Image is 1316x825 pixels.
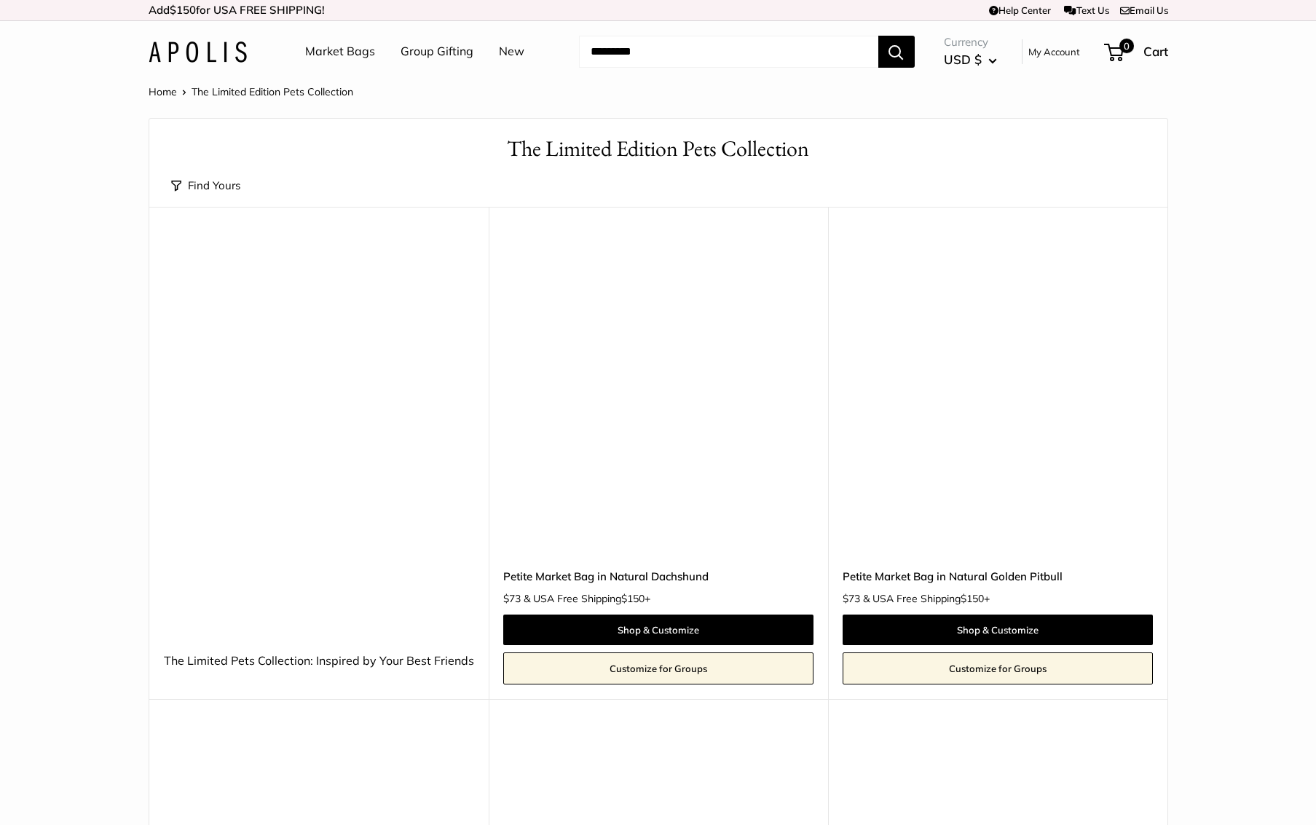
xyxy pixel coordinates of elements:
[164,650,474,672] div: The Limited Pets Collection: Inspired by Your Best Friends
[524,593,650,604] span: & USA Free Shipping +
[503,568,813,585] a: Petite Market Bag in Natural Dachshund
[961,592,984,605] span: $150
[503,615,813,645] a: Shop & Customize
[944,52,982,67] span: USD $
[843,592,860,605] span: $73
[1064,4,1108,16] a: Text Us
[1106,40,1168,63] a: 0 Cart
[503,652,813,684] a: Customize for Groups
[149,85,177,98] a: Home
[843,615,1153,645] a: Shop & Customize
[944,32,997,52] span: Currency
[1143,44,1168,59] span: Cart
[843,243,1153,553] a: Petite Market Bag in Natural Golden Pitbulldescription_Side view of the Petite Market Bag
[503,243,813,553] a: Petite Market Bag in Natural DachshundPetite Market Bag in Natural Dachshund
[863,593,990,604] span: & USA Free Shipping +
[878,36,915,68] button: Search
[149,42,247,63] img: Apolis
[944,48,997,71] button: USD $
[171,175,240,196] button: Find Yours
[843,652,1153,684] a: Customize for Groups
[149,82,353,101] nav: Breadcrumb
[579,36,878,68] input: Search...
[843,568,1153,585] a: Petite Market Bag in Natural Golden Pitbull
[1119,39,1133,53] span: 0
[305,41,375,63] a: Market Bags
[621,592,645,605] span: $150
[171,133,1146,165] h1: The Limited Edition Pets Collection
[503,592,521,605] span: $73
[1120,4,1168,16] a: Email Us
[170,3,196,17] span: $150
[499,41,524,63] a: New
[401,41,473,63] a: Group Gifting
[192,85,353,98] span: The Limited Edition Pets Collection
[989,4,1051,16] a: Help Center
[1028,43,1080,60] a: My Account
